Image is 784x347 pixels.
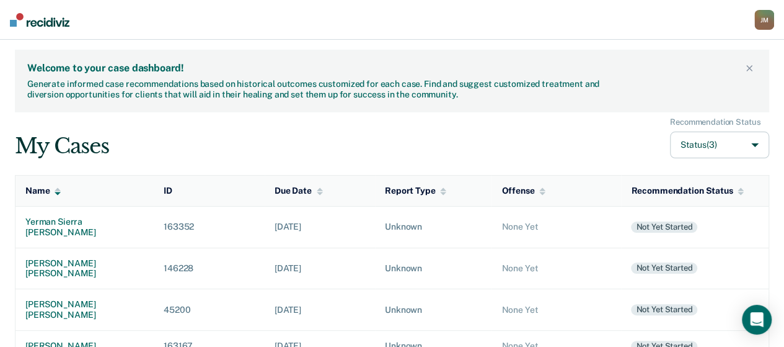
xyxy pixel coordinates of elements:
div: None Yet [501,305,611,315]
div: Due Date [275,186,323,196]
td: 146228 [154,248,265,289]
td: 45200 [154,289,265,331]
div: [PERSON_NAME] [PERSON_NAME] [25,258,144,279]
div: Welcome to your case dashboard! [27,62,742,74]
div: None Yet [501,222,611,232]
div: Offense [501,186,545,196]
div: Open Intercom Messenger [742,305,772,335]
td: [DATE] [265,289,375,331]
div: [PERSON_NAME] [PERSON_NAME] [25,299,144,320]
div: None Yet [501,263,611,274]
div: Report Type [385,186,446,196]
td: Unknown [375,206,491,248]
td: 163352 [154,206,265,248]
button: JM [754,10,774,30]
td: Unknown [375,248,491,289]
div: Generate informed case recommendations based on historical outcomes customized for each case. Fin... [27,79,603,100]
div: ID [164,186,172,196]
img: Recidiviz [10,13,69,27]
div: J M [754,10,774,30]
div: Name [25,186,61,196]
div: Not yet started [631,304,697,315]
div: Recommendation Status [631,186,744,196]
div: Not yet started [631,263,697,274]
td: [DATE] [265,206,375,248]
div: Not yet started [631,222,697,233]
button: Status(3) [670,132,769,158]
div: yerman sierra [PERSON_NAME] [25,217,144,238]
td: Unknown [375,289,491,331]
td: [DATE] [265,248,375,289]
div: Recommendation Status [670,117,760,127]
div: My Cases [15,133,108,159]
